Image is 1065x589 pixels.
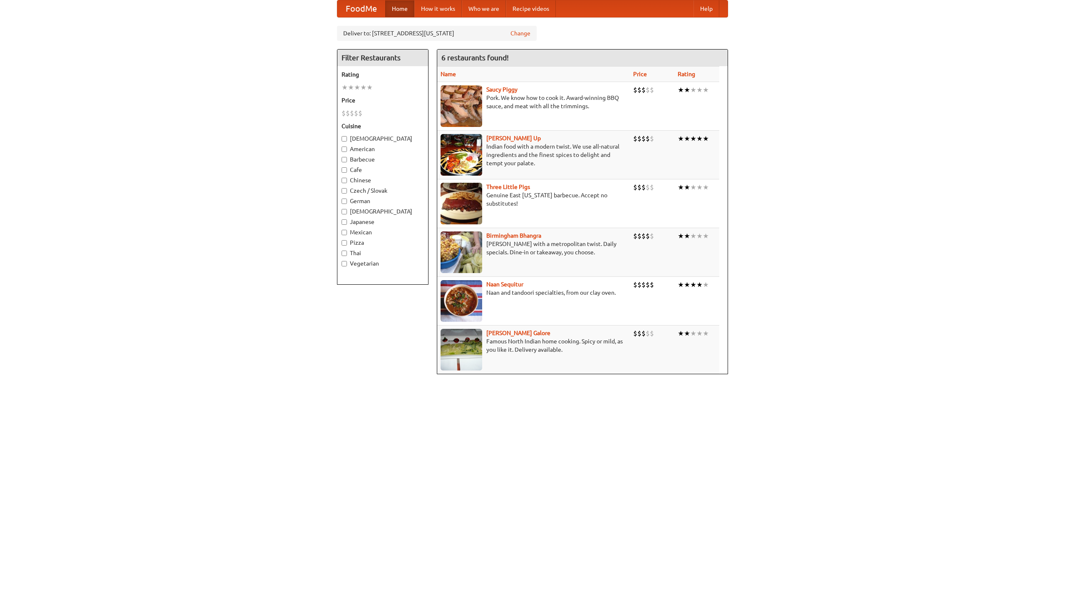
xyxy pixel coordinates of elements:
[696,231,703,241] li: ★
[342,228,424,236] label: Mexican
[342,259,424,268] label: Vegetarian
[337,0,385,17] a: FoodMe
[350,109,354,118] li: $
[690,85,696,94] li: ★
[441,288,627,297] p: Naan and tandoori specialties, from our clay oven.
[703,183,709,192] li: ★
[486,232,541,239] a: Birmingham Bhangra
[690,329,696,338] li: ★
[703,231,709,241] li: ★
[678,280,684,289] li: ★
[696,329,703,338] li: ★
[690,280,696,289] li: ★
[342,261,347,266] input: Vegetarian
[342,178,347,183] input: Chinese
[342,83,348,92] li: ★
[633,71,647,77] a: Price
[342,70,424,79] h5: Rating
[342,219,347,225] input: Japanese
[637,85,641,94] li: $
[641,183,646,192] li: $
[633,85,637,94] li: $
[690,183,696,192] li: ★
[342,197,424,205] label: German
[510,29,530,37] a: Change
[684,280,690,289] li: ★
[646,183,650,192] li: $
[441,71,456,77] a: Name
[342,209,347,214] input: [DEMOGRAPHIC_DATA]
[633,134,637,143] li: $
[696,183,703,192] li: ★
[358,109,362,118] li: $
[650,85,654,94] li: $
[342,157,347,162] input: Barbecue
[414,0,462,17] a: How it works
[650,280,654,289] li: $
[637,183,641,192] li: $
[342,122,424,130] h5: Cuisine
[486,86,518,93] a: Saucy Piggy
[637,134,641,143] li: $
[354,109,358,118] li: $
[342,207,424,216] label: [DEMOGRAPHIC_DATA]
[650,329,654,338] li: $
[342,134,424,143] label: [DEMOGRAPHIC_DATA]
[441,54,509,62] ng-pluralize: 6 restaurants found!
[342,251,347,256] input: Thai
[342,136,347,142] input: [DEMOGRAPHIC_DATA]
[696,280,703,289] li: ★
[342,186,424,195] label: Czech / Slovak
[646,329,650,338] li: $
[650,231,654,241] li: $
[385,0,414,17] a: Home
[646,231,650,241] li: $
[486,330,550,336] a: [PERSON_NAME] Galore
[703,329,709,338] li: ★
[342,155,424,164] label: Barbecue
[678,71,695,77] a: Rating
[646,85,650,94] li: $
[646,134,650,143] li: $
[633,280,637,289] li: $
[684,134,690,143] li: ★
[342,199,347,204] input: German
[646,280,650,289] li: $
[342,176,424,184] label: Chinese
[342,249,424,257] label: Thai
[703,280,709,289] li: ★
[637,329,641,338] li: $
[342,166,424,174] label: Cafe
[641,329,646,338] li: $
[693,0,719,17] a: Help
[486,184,530,190] a: Three Little Pigs
[684,231,690,241] li: ★
[678,329,684,338] li: ★
[441,183,482,224] img: littlepigs.jpg
[441,231,482,273] img: bhangra.jpg
[462,0,506,17] a: Who we are
[633,231,637,241] li: $
[633,329,637,338] li: $
[690,231,696,241] li: ★
[441,280,482,322] img: naansequitur.jpg
[703,134,709,143] li: ★
[342,230,347,235] input: Mexican
[703,85,709,94] li: ★
[678,231,684,241] li: ★
[637,280,641,289] li: $
[342,218,424,226] label: Japanese
[678,183,684,192] li: ★
[348,83,354,92] li: ★
[441,240,627,256] p: [PERSON_NAME] with a metropolitan twist. Daily specials. Dine-in or takeaway, you choose.
[633,183,637,192] li: $
[441,85,482,127] img: saucy.jpg
[678,134,684,143] li: ★
[346,109,350,118] li: $
[637,231,641,241] li: $
[486,281,523,288] b: Naan Sequitur
[486,135,541,142] a: [PERSON_NAME] Up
